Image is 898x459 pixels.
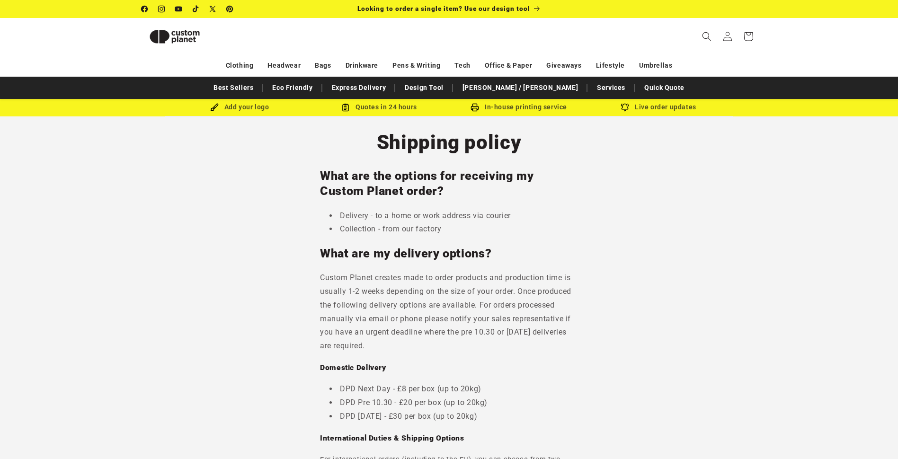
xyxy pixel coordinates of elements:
a: Office & Paper [485,57,532,74]
div: Quotes in 24 hours [310,101,449,113]
li: DPD [DATE] - £30 per box (up to 20kg) [329,410,578,424]
summary: Search [696,26,717,47]
a: Clothing [226,57,254,74]
a: Eco Friendly [267,79,317,96]
img: Order updates [621,103,629,112]
a: Headwear [267,57,301,74]
h4: Domestic Delivery [320,363,578,372]
img: In-house printing [471,103,479,112]
img: Order Updates Icon [341,103,350,112]
a: Services [592,79,630,96]
a: Bags [315,57,331,74]
iframe: Chat Widget [740,357,898,459]
a: Design Tool [400,79,448,96]
a: Quick Quote [640,79,689,96]
a: Umbrellas [639,57,672,74]
a: Custom Planet [138,18,240,55]
li: DPD Pre 10.30 - £20 per box (up to 20kg) [329,396,578,410]
li: Collection - from our factory [329,222,578,236]
a: Lifestyle [596,57,625,74]
img: Brush Icon [210,103,219,112]
a: Tech [454,57,470,74]
h1: Shipping policy [320,130,578,155]
div: Add your logo [170,101,310,113]
img: Custom Planet [142,22,208,52]
li: Delivery - to a home or work address via courier [329,209,578,223]
a: Drinkware [346,57,378,74]
a: Express Delivery [327,79,391,96]
h2: What are my delivery options? [320,246,578,261]
a: Giveaways [546,57,581,74]
span: Looking to order a single item? Use our design tool [357,5,530,12]
p: Custom Planet creates made to order products and production time is usually 1-2 weeks depending o... [320,271,578,353]
li: DPD Next Day - £8 per box (up to 20kg) [329,382,578,396]
a: [PERSON_NAME] / [PERSON_NAME] [458,79,583,96]
div: Live order updates [589,101,729,113]
div: In-house printing service [449,101,589,113]
a: Best Sellers [209,79,258,96]
h4: International Duties & Shipping Options [320,433,578,443]
h2: What are the options for receiving my Custom Planet order? [320,168,578,199]
a: Pens & Writing [392,57,440,74]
